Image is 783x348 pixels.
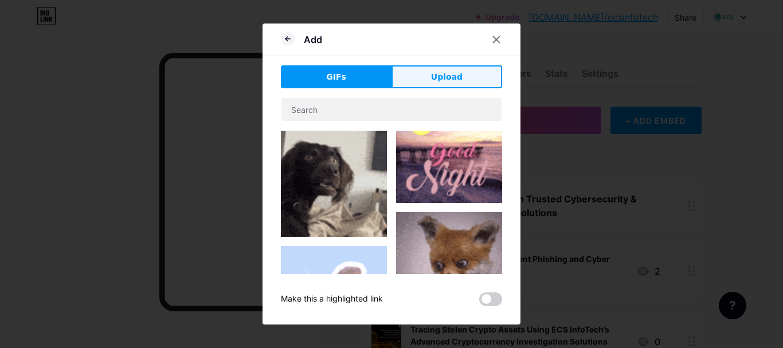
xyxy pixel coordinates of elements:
[431,71,463,83] span: Upload
[304,33,322,46] div: Add
[281,98,502,121] input: Search
[396,212,502,318] img: Gihpy
[391,65,502,88] button: Upload
[396,131,502,203] img: Gihpy
[326,71,346,83] span: GIFs
[281,292,383,306] div: Make this a highlighted link
[281,131,387,237] img: Gihpy
[281,65,391,88] button: GIFs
